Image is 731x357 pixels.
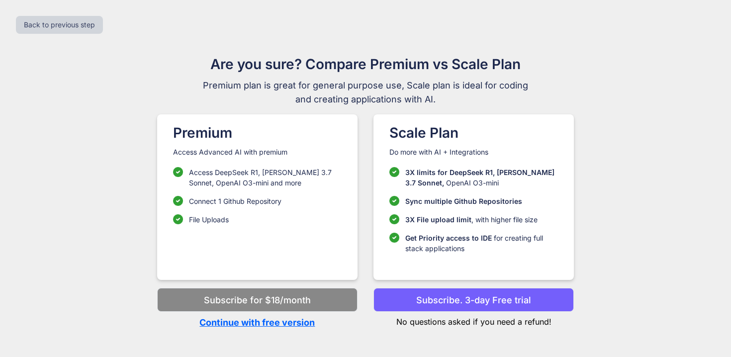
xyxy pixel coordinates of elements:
[389,122,558,143] h1: Scale Plan
[405,168,554,187] span: 3X limits for DeepSeek R1, [PERSON_NAME] 3.7 Sonnet,
[405,196,522,206] p: Sync multiple Github Repositories
[173,122,342,143] h1: Premium
[173,196,183,206] img: checklist
[416,293,531,307] p: Subscribe. 3-day Free trial
[389,147,558,157] p: Do more with AI + Integrations
[189,214,229,225] p: File Uploads
[173,147,342,157] p: Access Advanced AI with premium
[405,215,471,224] span: 3X File upload limit
[157,316,358,329] p: Continue with free version
[389,233,399,243] img: checklist
[405,167,558,188] p: OpenAI O3-mini
[405,234,492,242] span: Get Priority access to IDE
[373,288,574,312] button: Subscribe. 3-day Free trial
[389,167,399,177] img: checklist
[189,196,281,206] p: Connect 1 Github Repository
[189,167,342,188] p: Access DeepSeek R1, [PERSON_NAME] 3.7 Sonnet, OpenAI O3-mini and more
[405,214,538,225] p: , with higher file size
[204,293,311,307] p: Subscribe for $18/month
[198,54,533,75] h1: Are you sure? Compare Premium vs Scale Plan
[373,312,574,328] p: No questions asked if you need a refund!
[198,79,533,106] span: Premium plan is great for general purpose use, Scale plan is ideal for coding and creating applic...
[173,214,183,224] img: checklist
[389,196,399,206] img: checklist
[389,214,399,224] img: checklist
[157,288,358,312] button: Subscribe for $18/month
[173,167,183,177] img: checklist
[16,16,103,34] button: Back to previous step
[405,233,558,254] p: for creating full stack applications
